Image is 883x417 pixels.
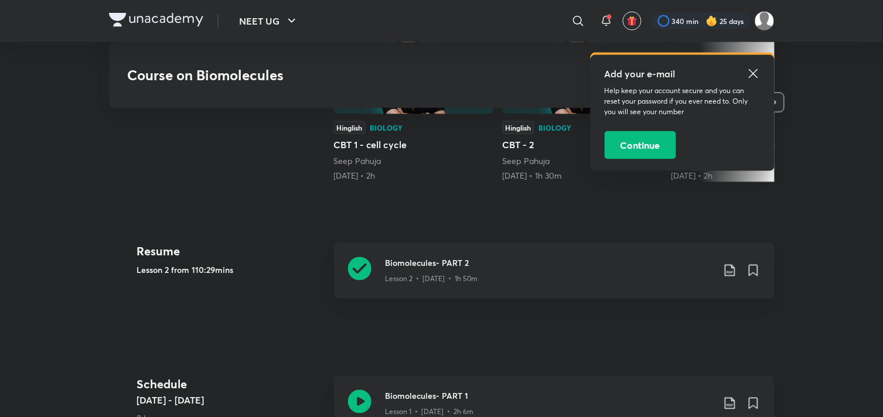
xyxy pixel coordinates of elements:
[137,264,325,276] h5: Lesson 2 from 110:29mins
[334,138,493,152] h5: CBT 1 - cell cycle
[386,257,714,269] h3: Biomolecules- PART 2
[671,170,831,182] div: 17th Mar • 2h
[334,155,381,166] a: Seep Pahuja
[386,390,714,402] h3: Biomolecules- PART 1
[755,11,775,31] img: Ananya chaudhary
[386,274,478,285] p: Lesson 2 • [DATE] • 1h 50m
[503,121,534,134] div: Hinglish
[334,155,493,167] div: Seep Pahuja
[605,67,761,81] h5: Add your e-mail
[109,13,203,27] img: Company Logo
[503,155,662,167] div: Seep Pahuja
[109,13,203,30] a: Company Logo
[334,121,366,134] div: Hinglish
[334,170,493,182] div: 12th Mar • 2h
[137,243,325,261] h4: Resume
[627,16,637,26] img: avatar
[233,9,306,33] button: NEET UG
[539,124,572,131] div: Biology
[605,131,676,159] button: Continue
[503,138,662,152] h5: CBT - 2
[137,394,325,408] h5: [DATE] - [DATE]
[503,155,550,166] a: Seep Pahuja
[503,170,662,182] div: 13th Mar • 1h 30m
[706,15,718,27] img: streak
[370,124,403,131] div: Biology
[623,12,642,30] button: avatar
[128,67,587,84] h3: Course on Biomolecules
[334,243,775,313] a: Biomolecules- PART 2Lesson 2 • [DATE] • 1h 50m
[605,86,761,117] p: Help keep your account secure and you can reset your password if you ever need to. Only you will ...
[137,376,325,394] h4: Schedule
